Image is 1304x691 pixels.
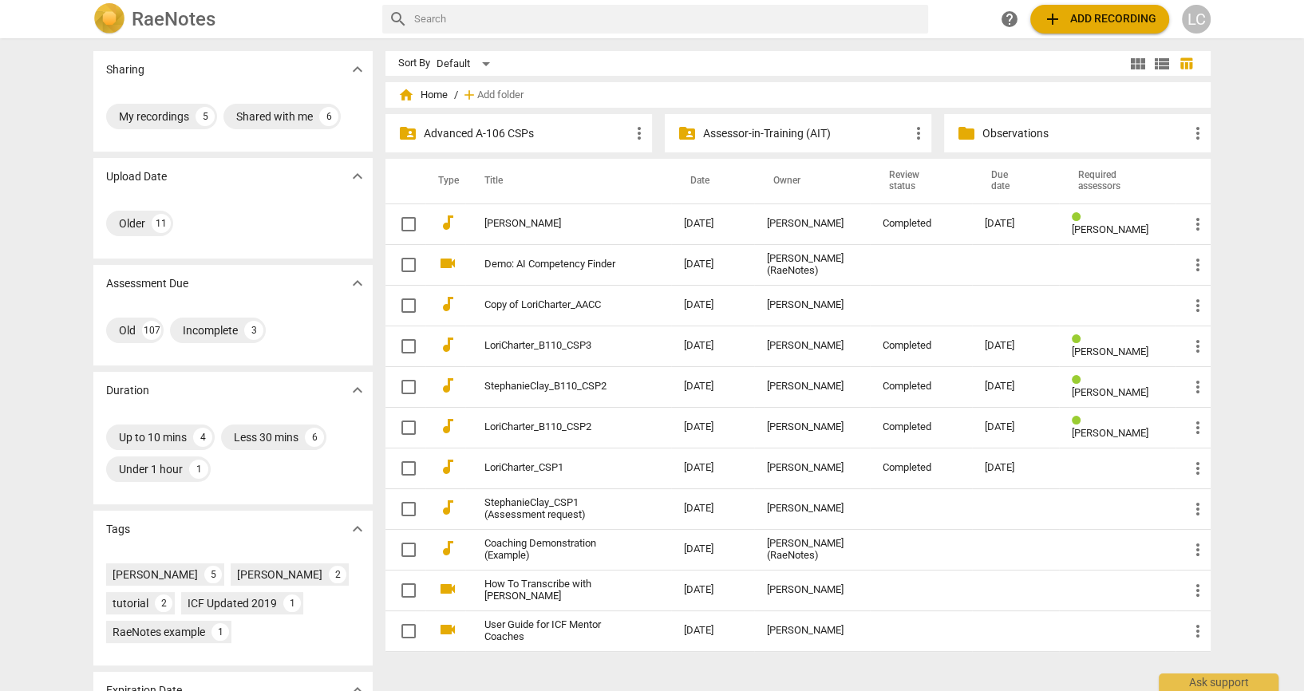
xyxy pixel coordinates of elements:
input: Untitled [41,69,298,101]
span: add [1043,10,1062,29]
span: audiotrack [438,213,457,232]
p: Advanced A-106 CSPs [424,125,630,142]
span: Review status: completed [1072,415,1087,427]
span: more_vert [1188,540,1207,559]
div: Default [437,51,496,77]
button: Show more [346,517,369,541]
div: [PERSON_NAME] [767,421,858,433]
p: Duration [106,382,149,399]
span: [PERSON_NAME] [1072,223,1148,235]
div: [PERSON_NAME] [767,503,858,515]
span: more_vert [630,124,649,143]
img: Logo [93,3,125,35]
a: Help [995,5,1024,34]
span: audiotrack [438,457,457,476]
button: Clip a selection (Select text first) [47,127,291,152]
span: audiotrack [438,539,457,558]
div: [PERSON_NAME] [767,299,858,311]
div: Completed [883,218,958,230]
div: [PERSON_NAME] [767,218,858,230]
div: 2 [329,566,346,583]
span: more_vert [909,124,928,143]
button: Clip a block [47,152,291,178]
button: Show more [346,164,369,188]
span: audiotrack [438,294,457,314]
div: My recordings [119,109,189,124]
div: Up to 10 mins [119,429,187,445]
a: StephanieClay_CSP1 (Assessment request) [484,497,626,521]
th: Owner [754,159,871,203]
span: folder_shared [398,124,417,143]
a: StephanieClay_B110_CSP2 [484,381,626,393]
button: Clip a screenshot [47,178,291,203]
span: audiotrack [438,498,457,517]
a: [PERSON_NAME] [484,218,626,230]
span: more_vert [1188,296,1207,315]
div: Incomplete [183,322,238,338]
a: LogoRaeNotes [93,3,369,35]
span: more_vert [1188,499,1207,519]
span: Review status: completed [1072,211,1087,223]
div: [PERSON_NAME] [767,462,858,474]
span: folder [957,124,976,143]
td: [DATE] [671,488,754,529]
div: [DATE] [985,462,1046,474]
td: [DATE] [671,448,754,488]
div: 6 [319,107,338,126]
span: [PERSON_NAME] [1072,427,1148,439]
div: [PERSON_NAME] [767,625,858,637]
div: [PERSON_NAME] [237,567,322,582]
span: add [461,87,477,103]
div: [PERSON_NAME] (RaeNotes) [767,253,858,277]
span: more_vert [1188,581,1207,600]
span: Clip a block [73,159,124,172]
td: [DATE] [671,366,754,407]
span: expand_more [348,274,367,293]
span: Clip a screenshot [73,184,146,197]
p: Sharing [106,61,144,78]
span: videocam [438,620,457,639]
span: more_vert [1188,377,1207,397]
span: audiotrack [438,417,457,436]
div: Ask support [1159,673,1278,691]
td: [DATE] [671,610,754,651]
span: expand_more [348,519,367,539]
div: ICF Updated 2019 [188,595,277,611]
span: view_module [1128,54,1148,73]
span: table_chart [1179,56,1194,71]
span: Home [398,87,448,103]
div: Completed [883,421,958,433]
td: [DATE] [671,326,754,366]
div: 5 [204,566,222,583]
span: view_list [1152,54,1172,73]
button: Upload [1030,5,1169,34]
div: Destination [40,587,289,605]
div: 1 [189,460,208,479]
p: Observations [982,125,1188,142]
h2: RaeNotes [132,8,215,30]
div: [PERSON_NAME] [113,567,198,582]
p: Assessor-in-Training (AIT) [703,125,909,142]
td: [DATE] [671,203,754,244]
th: Type [425,159,465,203]
a: LoriCharter_B110_CSP2 [484,421,626,433]
span: audiotrack [438,335,457,354]
div: tutorial [113,595,148,611]
div: [DATE] [985,421,1046,433]
td: [DATE] [671,529,754,570]
input: Search [414,6,922,32]
p: Upload Date [106,168,167,185]
a: User Guide for ICF Mentor Coaches [484,619,626,643]
span: Inbox Panel [65,608,119,627]
th: Review status [870,159,971,203]
span: expand_more [348,60,367,79]
div: Shared with me [236,109,313,124]
div: Completed [883,340,958,352]
span: more_vert [1188,255,1207,274]
div: 107 [142,321,161,340]
th: Date [671,159,754,203]
span: / [454,89,458,101]
span: Clip a selection (Select text first) [73,133,213,146]
span: more_vert [1188,337,1207,356]
span: Review status: completed [1072,334,1087,345]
